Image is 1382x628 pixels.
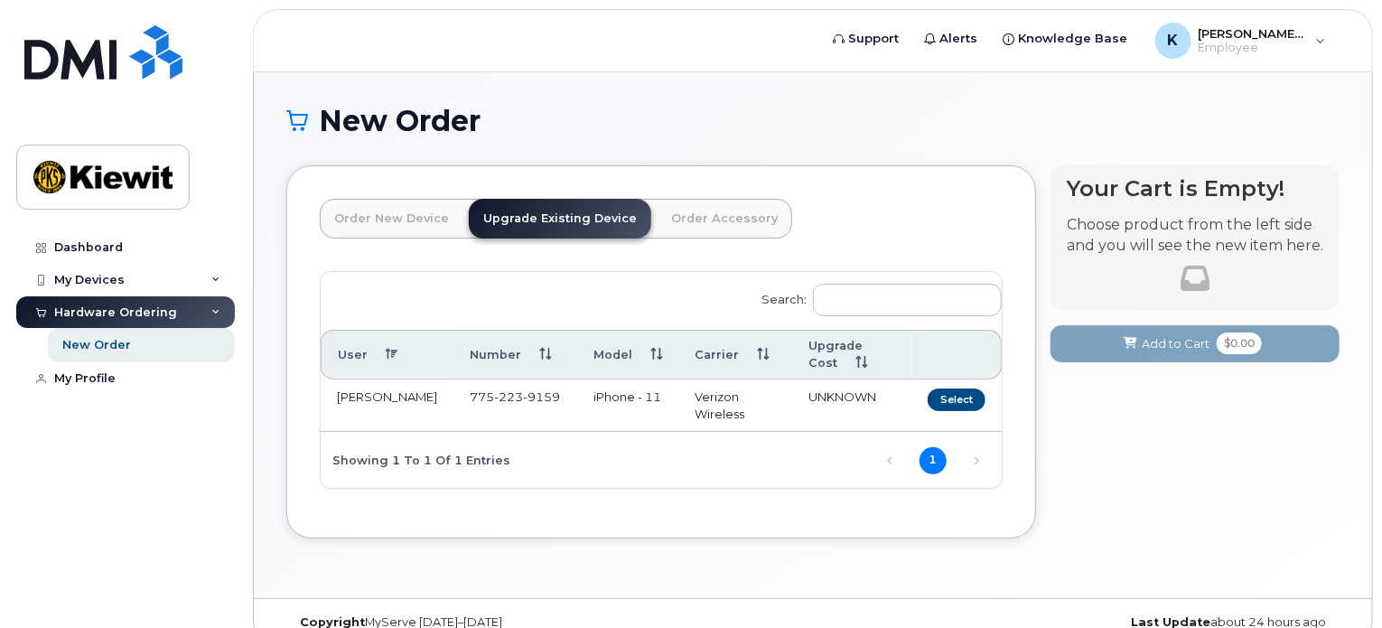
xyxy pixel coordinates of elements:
[920,447,947,474] a: 1
[470,389,560,404] span: 775
[494,389,523,404] span: 223
[808,389,876,404] span: UNKNOWN
[657,199,792,239] a: Order Accessory
[751,272,1002,323] label: Search:
[1067,215,1323,257] p: Choose product from the left side and you will see the new item here.
[792,330,911,380] th: Upgrade Cost: activate to sort column ascending
[453,330,577,380] th: Number: activate to sort column ascending
[321,444,510,474] div: Showing 1 to 1 of 1 entries
[1067,176,1323,201] h4: Your Cart is Empty!
[577,330,678,380] th: Model: activate to sort column ascending
[876,447,903,474] a: Previous
[469,199,651,239] a: Upgrade Existing Device
[813,284,1002,316] input: Search:
[963,447,990,474] a: Next
[1217,333,1262,354] span: $0.00
[577,380,678,432] td: iPhone - 11
[321,380,453,432] td: [PERSON_NAME]
[678,380,793,432] td: Verizon Wireless
[1303,549,1368,614] iframe: Messenger Launcher
[523,389,560,404] span: 9159
[678,330,793,380] th: Carrier: activate to sort column ascending
[928,389,985,411] button: Select
[320,199,463,239] a: Order New Device
[1051,325,1340,362] button: Add to Cart $0.00
[286,105,1340,136] h1: New Order
[1142,335,1209,352] span: Add to Cart
[321,330,453,380] th: User: activate to sort column descending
